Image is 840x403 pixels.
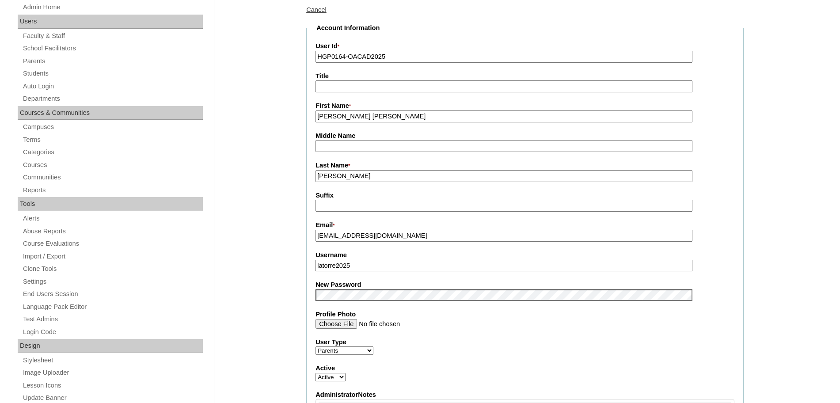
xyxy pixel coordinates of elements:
a: Import / Export [22,251,203,262]
div: Courses & Communities [18,106,203,120]
a: Reports [22,185,203,196]
a: Parents [22,56,203,67]
a: Abuse Reports [22,226,203,237]
a: Alerts [22,213,203,224]
a: Settings [22,276,203,287]
label: Profile Photo [315,310,734,319]
a: Faculty & Staff [22,30,203,42]
label: Email [315,221,734,230]
label: Suffix [315,191,734,200]
a: Test Admins [22,314,203,325]
a: Lesson Icons [22,380,203,391]
a: Departments [22,93,203,104]
a: Login Code [22,327,203,338]
label: Last Name [315,161,734,171]
a: School Facilitators [22,43,203,54]
div: Design [18,339,203,353]
a: Auto Login [22,81,203,92]
label: Active [315,364,734,373]
a: Categories [22,147,203,158]
a: Stylesheet [22,355,203,366]
label: User Id [315,42,734,51]
div: Tools [18,197,203,211]
a: Campuses [22,122,203,133]
a: Image Uploader [22,367,203,378]
a: Clone Tools [22,263,203,274]
a: Students [22,68,203,79]
a: Admin Home [22,2,203,13]
a: Language Pack Editor [22,301,203,312]
label: User Type [315,338,734,347]
a: Communities [22,172,203,183]
a: End Users Session [22,289,203,300]
label: Username [315,251,734,260]
div: Users [18,15,203,29]
a: Cancel [306,6,327,13]
label: AdministratorNotes [315,390,734,399]
legend: Account Information [315,23,380,33]
a: Terms [22,134,203,145]
label: Middle Name [315,131,734,141]
label: New Password [315,280,734,289]
label: Title [315,72,734,81]
a: Course Evaluations [22,238,203,249]
label: First Name [315,101,734,111]
a: Courses [22,160,203,171]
